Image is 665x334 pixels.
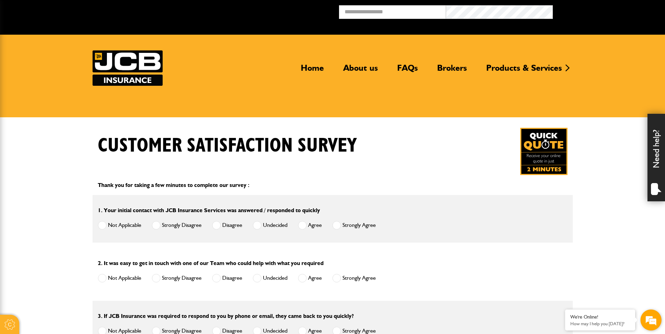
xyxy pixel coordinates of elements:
[9,85,128,101] input: Enter your email address
[253,221,287,230] label: Undecided
[98,134,357,158] h1: Customer Satisfaction Survey
[647,114,665,201] div: Need help?
[98,312,568,321] p: 3. If JCB Insurance was required to respond to you by phone or email, they came back to you quickly?
[98,206,568,215] p: 1. Your initial contact with JCB Insurance Services was answered / responded to quickly
[212,274,242,283] label: Disagree
[481,63,567,79] a: Products & Services
[332,221,376,230] label: Strongly Agree
[9,127,128,210] textarea: Type your message and hit 'Enter'
[332,274,376,283] label: Strongly Agree
[570,321,630,326] p: How may I help you today?
[98,221,141,230] label: Not Applicable
[9,65,128,80] input: Enter your last name
[98,181,568,190] p: Thank you for taking a few minutes to complete our survey :
[9,106,128,121] input: Enter your phone number
[152,221,202,230] label: Strongly Disagree
[152,274,202,283] label: Strongly Disagree
[212,221,242,230] label: Disagree
[298,274,322,283] label: Agree
[570,314,630,320] div: We're Online!
[98,259,568,268] p: 2. It was easy to get in touch with one of our Team who could help with what you required
[12,39,29,49] img: d_20077148190_company_1631870298795_20077148190
[392,63,423,79] a: FAQs
[93,50,163,86] img: JCB Insurance Services logo
[520,128,568,175] img: Quick Quote
[253,274,287,283] label: Undecided
[553,5,660,16] button: Broker Login
[296,63,329,79] a: Home
[432,63,472,79] a: Brokers
[93,50,163,86] a: JCB Insurance Services
[98,274,141,283] label: Not Applicable
[338,63,383,79] a: About us
[298,221,322,230] label: Agree
[36,39,118,48] div: Chat with us now
[95,216,127,225] em: Start Chat
[115,4,132,20] div: Minimize live chat window
[520,128,568,175] a: Get your insurance quote in just 2-minutes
